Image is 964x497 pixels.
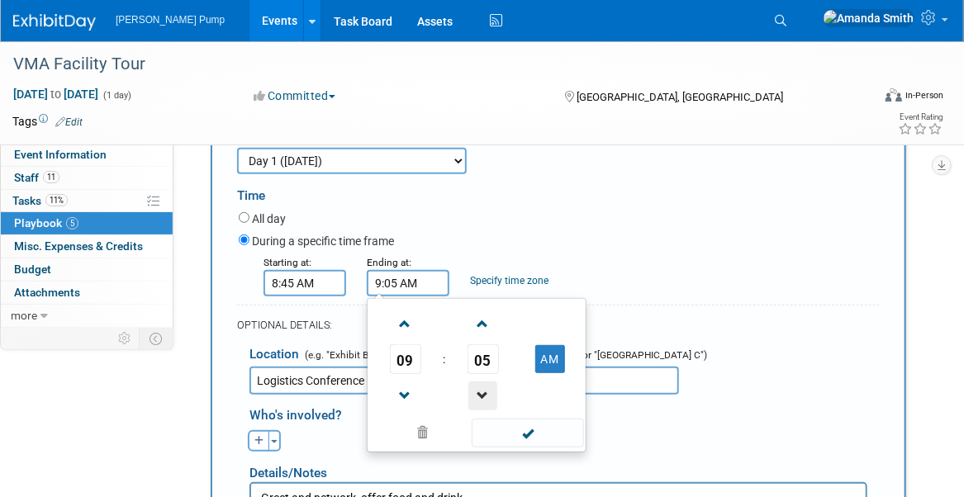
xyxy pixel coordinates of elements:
a: Edit [55,116,83,128]
a: Decrement Hour [390,374,421,416]
div: Who's involved? [249,399,880,426]
img: Amanda Smith [823,9,914,27]
a: Done [471,423,585,446]
span: Playbook [14,216,78,230]
label: All day [252,211,286,227]
span: Pick Minute [468,344,499,374]
label: During a specific time frame [252,233,394,249]
div: OPTIONAL DETAILS: [237,318,880,333]
div: VMA Facility Tour [7,50,852,79]
span: Location [249,347,299,362]
span: [PERSON_NAME] Pump [116,14,225,26]
a: more [1,305,173,327]
p: Greet and network, offer food and drink [10,7,605,23]
body: Rich Text Area. Press ALT-0 for help. [9,7,606,23]
small: Ending at: [367,257,411,268]
td: Personalize Event Tab Strip [111,328,140,349]
a: Increment Minute [468,302,499,344]
a: Tasks11% [1,190,173,212]
span: [GEOGRAPHIC_DATA], [GEOGRAPHIC_DATA] [577,91,783,103]
input: End Time [367,270,449,296]
span: 5 [66,217,78,230]
a: Decrement Minute [468,374,499,416]
td: : [439,344,449,374]
a: Event Information [1,144,173,166]
a: Staff11 [1,167,173,189]
div: Time [237,174,880,209]
small: Starting at: [264,257,311,268]
a: Budget [1,258,173,281]
span: [DATE] [DATE] [12,87,99,102]
span: Staff [14,171,59,184]
span: Pick Hour [390,344,421,374]
a: Misc. Expenses & Credits [1,235,173,258]
div: In-Person [905,89,943,102]
div: Details/Notes [249,452,867,482]
span: (e.g. "Exhibit Booth" or "Meeting Room 123A" or "Exhibit Hall B" or "[GEOGRAPHIC_DATA] C") [302,349,707,361]
img: Format-Inperson.png [886,88,902,102]
input: Start Time [264,270,346,296]
button: Committed [249,88,342,104]
span: Budget [14,263,51,276]
span: Tasks [12,194,68,207]
img: ExhibitDay [13,14,96,31]
button: AM [535,345,565,373]
a: Increment Hour [390,302,421,344]
div: Event Rating [898,113,943,121]
a: Specify time zone [470,275,548,286]
a: Clear selection [371,422,473,445]
a: Attachments [1,282,173,304]
span: 11 [43,171,59,183]
div: Event Format [799,86,943,111]
span: 11% [45,194,68,206]
td: Tags [12,113,83,130]
span: Misc. Expenses & Credits [14,239,143,253]
a: Playbook5 [1,212,173,234]
span: Event Information [14,148,107,161]
td: Toggle Event Tabs [140,328,173,349]
span: more [11,309,37,322]
span: (1 day) [102,90,131,101]
span: Attachments [14,286,80,299]
span: to [48,88,64,101]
